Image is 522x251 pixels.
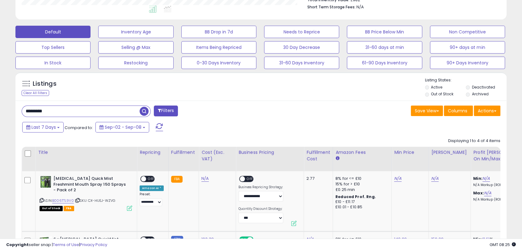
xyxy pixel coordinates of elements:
div: £0.25 min [335,187,387,193]
label: Out of Stock [431,91,453,97]
span: | SKU: CX-HUEJ-WZVG [75,198,115,203]
a: Terms of Use [53,242,79,248]
label: Quantity Discount Strategy: [238,207,283,211]
small: Amazon Fees. [335,156,339,161]
div: Title [38,149,134,156]
button: Non Competitive [430,26,505,38]
div: Clear All Filters [22,90,49,96]
b: [MEDICAL_DATA] Quick Mist Freshmint Mouth Spray 150 Sprays - Pack of 2 [53,176,128,195]
span: N/A [356,4,364,10]
div: £10.01 - £10.85 [335,205,387,210]
a: N/A [484,190,491,196]
span: OFF [146,176,156,182]
span: Columns [448,108,467,114]
div: 2.77 [306,176,328,181]
div: Cost (Exc. VAT) [201,149,233,162]
a: Privacy Policy [80,242,107,248]
b: Short Term Storage Fees: [307,4,356,10]
button: Default [15,26,91,38]
span: 2025-09-17 08:25 GMT [490,242,516,248]
label: Business Repricing Strategy: [238,185,283,189]
label: Active [431,84,442,90]
p: Listing States: [425,77,507,83]
button: 61-90 Days Inventory [347,57,422,69]
b: Reduced Prof. Rng. [335,194,376,199]
div: seller snap | | [6,242,107,248]
button: BB Price Below Min [347,26,422,38]
button: Save View [411,106,443,116]
a: B006TTL9V0 [52,198,74,203]
div: Amazon Fees [335,149,389,156]
div: Fulfillment [171,149,196,156]
button: Needs to Reprice [264,26,339,38]
button: Last 7 Days [22,122,64,132]
h5: Listings [33,80,57,88]
span: Last 7 Days [32,124,56,130]
a: N/A [394,175,402,182]
small: FBA [171,176,183,183]
button: 31-60 days at min [347,41,422,54]
div: £10 - £11.17 [335,199,387,205]
img: 51o-PU+cmML._SL40_.jpg [40,176,52,188]
span: FBA [64,206,74,211]
b: Max: [473,190,484,196]
span: All listings that are currently out of stock and unavailable for purchase on Amazon [40,206,63,211]
label: Archived [472,91,489,97]
button: In Stock [15,57,91,69]
button: Restocking [98,57,173,69]
div: Fulfillment Cost [306,149,330,162]
div: 15% for > £10 [335,181,387,187]
div: [PERSON_NAME] [431,149,468,156]
button: Columns [444,106,473,116]
div: Business Pricing [238,149,301,156]
label: Deactivated [472,84,495,90]
div: Min Price [394,149,426,156]
button: Items Being Repriced [181,41,256,54]
div: Displaying 1 to 4 of 4 items [448,138,500,144]
button: Inventory Age [98,26,173,38]
button: 30 Day Decrease [264,41,339,54]
button: 31-60 Days Inventory [264,57,339,69]
a: N/A [431,175,439,182]
strong: Copyright [6,242,29,248]
button: 90+ Days Inventory [430,57,505,69]
span: Compared to: [65,125,93,131]
button: Sep-02 - Sep-08 [95,122,149,132]
button: Actions [474,106,500,116]
button: 0-30 Days Inventory [181,57,256,69]
button: Top Sellers [15,41,91,54]
div: 8% for <= £10 [335,176,387,181]
a: N/A [482,175,490,182]
button: Filters [154,106,178,116]
span: Sep-02 - Sep-08 [105,124,141,130]
a: N/A [201,175,209,182]
div: Preset: [140,192,164,206]
div: Amazon AI * [140,185,164,191]
span: OFF [245,176,255,182]
div: Repricing [140,149,166,156]
button: 90+ days at min [430,41,505,54]
div: ASIN: [40,176,132,210]
b: Min: [473,175,482,181]
button: Selling @ Max [98,41,173,54]
button: BB Drop in 7d [181,26,256,38]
